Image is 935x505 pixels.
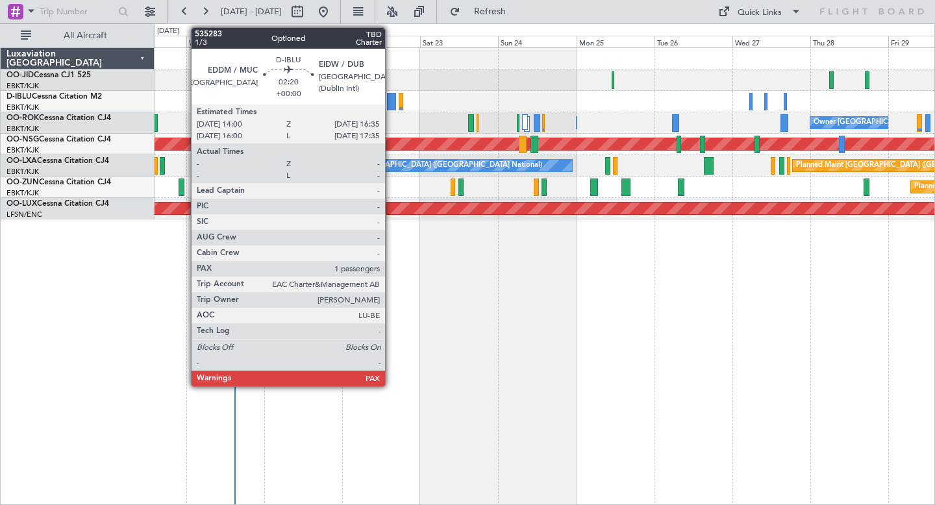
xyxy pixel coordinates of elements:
[186,36,264,47] div: Wed 20
[712,1,808,22] button: Quick Links
[6,71,34,79] span: OO-JID
[34,31,137,40] span: All Aircraft
[6,114,39,122] span: OO-ROK
[732,36,810,47] div: Wed 27
[6,157,109,165] a: OO-LXACessna Citation CJ4
[6,210,42,219] a: LFSN/ENC
[6,179,39,186] span: OO-ZUN
[6,114,111,122] a: OO-ROKCessna Citation CJ4
[498,36,576,47] div: Sun 24
[301,156,542,175] div: A/C Unavailable [GEOGRAPHIC_DATA] ([GEOGRAPHIC_DATA] National)
[14,25,141,46] button: All Aircraft
[6,200,109,208] a: OO-LUXCessna Citation CJ4
[6,167,39,177] a: EBKT/KJK
[463,7,517,16] span: Refresh
[6,81,39,91] a: EBKT/KJK
[6,200,37,208] span: OO-LUX
[738,6,782,19] div: Quick Links
[577,36,654,47] div: Mon 25
[221,6,282,18] span: [DATE] - [DATE]
[6,93,102,101] a: D-IBLUCessna Citation M2
[6,179,111,186] a: OO-ZUNCessna Citation CJ4
[810,36,888,47] div: Thu 28
[6,157,37,165] span: OO-LXA
[654,36,732,47] div: Tue 26
[6,71,91,79] a: OO-JIDCessna CJ1 525
[6,103,39,112] a: EBKT/KJK
[6,136,111,143] a: OO-NSGCessna Citation CJ4
[420,36,498,47] div: Sat 23
[264,36,342,47] div: Thu 21
[157,26,179,37] div: [DATE]
[6,145,39,155] a: EBKT/KJK
[6,124,39,134] a: EBKT/KJK
[6,136,39,143] span: OO-NSG
[6,93,32,101] span: D-IBLU
[6,188,39,198] a: EBKT/KJK
[40,2,114,21] input: Trip Number
[342,36,420,47] div: Fri 22
[443,1,521,22] button: Refresh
